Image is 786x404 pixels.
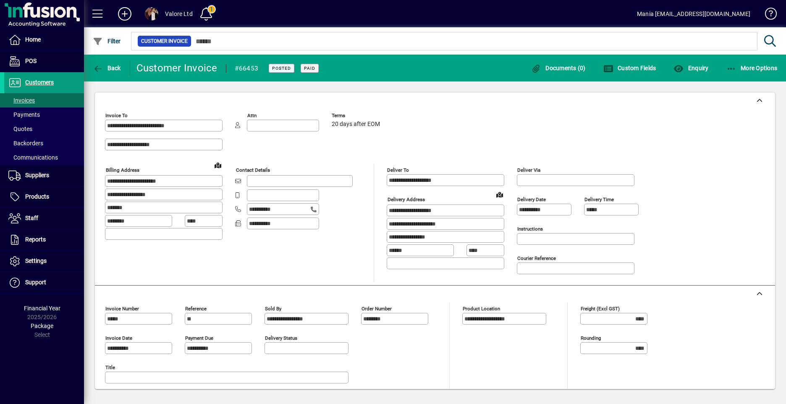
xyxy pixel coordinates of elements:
[332,121,380,128] span: 20 days after EOM
[31,323,53,329] span: Package
[25,257,47,264] span: Settings
[726,65,778,71] span: More Options
[25,236,46,243] span: Reports
[4,208,84,229] a: Staff
[4,165,84,186] a: Suppliers
[93,38,121,45] span: Filter
[25,36,41,43] span: Home
[387,167,409,173] mat-label: Deliver To
[138,6,165,21] button: Profile
[531,65,586,71] span: Documents (0)
[463,306,500,312] mat-label: Product location
[637,7,750,21] div: Mania [EMAIL_ADDRESS][DOMAIN_NAME]
[517,197,546,202] mat-label: Delivery date
[185,335,213,341] mat-label: Payment due
[25,193,49,200] span: Products
[25,279,46,286] span: Support
[8,97,35,104] span: Invoices
[603,65,656,71] span: Custom Fields
[111,6,138,21] button: Add
[4,251,84,272] a: Settings
[25,215,38,221] span: Staff
[4,150,84,165] a: Communications
[25,79,54,86] span: Customers
[362,306,392,312] mat-label: Order number
[141,37,188,45] span: Customer Invoice
[91,60,123,76] button: Back
[105,113,128,118] mat-label: Invoice To
[91,34,123,49] button: Filter
[24,305,60,312] span: Financial Year
[8,111,40,118] span: Payments
[272,66,291,71] span: Posted
[105,335,132,341] mat-label: Invoice date
[8,154,58,161] span: Communications
[529,60,588,76] button: Documents (0)
[581,306,620,312] mat-label: Freight (excl GST)
[517,167,540,173] mat-label: Deliver via
[4,122,84,136] a: Quotes
[724,60,780,76] button: More Options
[4,186,84,207] a: Products
[8,126,32,132] span: Quotes
[673,65,708,71] span: Enquiry
[25,172,49,178] span: Suppliers
[4,229,84,250] a: Reports
[4,108,84,122] a: Payments
[165,7,193,21] div: Valore Ltd
[759,2,776,29] a: Knowledge Base
[493,188,506,201] a: View on map
[265,335,297,341] mat-label: Delivery status
[584,197,614,202] mat-label: Delivery time
[25,58,37,64] span: POS
[136,61,217,75] div: Customer Invoice
[93,65,121,71] span: Back
[105,365,115,370] mat-label: Title
[4,51,84,72] a: POS
[185,306,207,312] mat-label: Reference
[517,226,543,232] mat-label: Instructions
[84,60,130,76] app-page-header-button: Back
[517,255,556,261] mat-label: Courier Reference
[4,93,84,108] a: Invoices
[105,306,139,312] mat-label: Invoice number
[581,335,601,341] mat-label: Rounding
[671,60,710,76] button: Enquiry
[601,60,658,76] button: Custom Fields
[4,29,84,50] a: Home
[265,306,281,312] mat-label: Sold by
[235,62,259,75] div: #66453
[247,113,257,118] mat-label: Attn
[211,158,225,172] a: View on map
[4,272,84,293] a: Support
[4,136,84,150] a: Backorders
[304,66,315,71] span: Paid
[8,140,43,147] span: Backorders
[332,113,382,118] span: Terms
